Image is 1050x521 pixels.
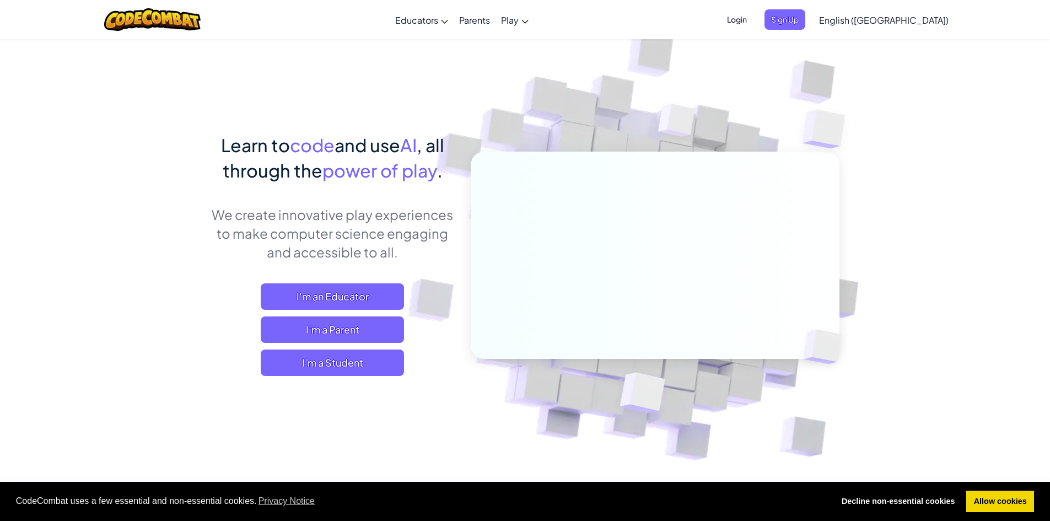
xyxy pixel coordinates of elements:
img: Overlap cubes [637,82,717,164]
button: I'm a Student [261,350,404,376]
button: Sign Up [764,9,805,30]
a: I'm a Parent [261,316,404,343]
p: We create innovative play experiences to make computer science engaging and accessible to all. [211,205,454,261]
a: Play [496,5,534,35]
span: Learn to [221,134,290,156]
span: Play [501,14,519,26]
span: . [437,159,443,181]
button: Login [720,9,753,30]
span: AI [400,134,417,156]
img: CodeCombat logo [104,8,201,31]
a: Educators [390,5,454,35]
span: Educators [395,14,438,26]
img: Overlap cubes [593,349,691,441]
span: code [290,134,335,156]
a: allow cookies [966,491,1034,513]
a: Parents [454,5,496,35]
span: and use [335,134,400,156]
a: English ([GEOGRAPHIC_DATA]) [814,5,954,35]
span: power of play [322,159,437,181]
span: CodeCombat uses a few essential and non-essential cookies. [16,493,826,509]
img: Overlap cubes [780,83,876,176]
a: deny cookies [834,491,962,513]
a: learn more about cookies [257,493,317,509]
img: Overlap cubes [785,307,868,387]
span: English ([GEOGRAPHIC_DATA]) [819,14,949,26]
a: I'm an Educator [261,283,404,310]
